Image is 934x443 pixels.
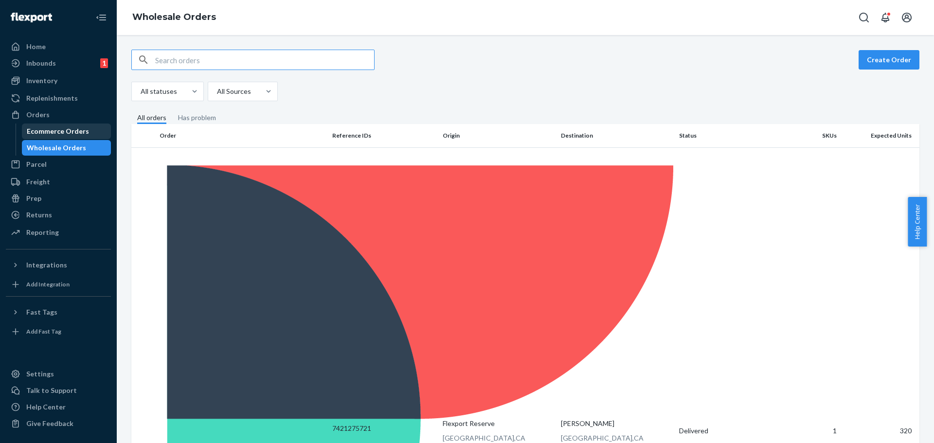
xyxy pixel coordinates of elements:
[26,307,57,317] div: Fast Tags
[26,76,57,86] div: Inventory
[679,426,782,436] div: Delivered
[26,419,73,428] div: Give Feedback
[132,12,216,22] a: Wholesale Orders
[443,433,553,443] p: [GEOGRAPHIC_DATA] , CA
[6,39,111,54] a: Home
[26,159,47,169] div: Parcel
[328,124,439,147] th: Reference IDs
[26,260,67,270] div: Integrations
[22,124,111,139] a: Ecommerce Orders
[26,210,52,220] div: Returns
[26,386,77,395] div: Talk to Support
[6,225,111,240] a: Reporting
[6,90,111,106] a: Replenishments
[91,8,111,27] button: Close Navigation
[22,140,111,156] a: Wholesale Orders
[26,42,46,52] div: Home
[675,124,786,147] th: Status
[26,327,61,336] div: Add Fast Tag
[6,277,111,292] a: Add Integration
[6,73,111,89] a: Inventory
[137,113,166,124] div: All orders
[841,124,919,147] th: Expected Units
[854,8,874,27] button: Open Search Box
[26,110,50,120] div: Orders
[155,50,374,70] input: Search orders
[178,113,216,123] div: Has problem
[908,197,927,247] button: Help Center
[125,3,224,32] ol: breadcrumbs
[6,191,111,206] a: Prep
[26,228,59,237] div: Reporting
[6,107,111,123] a: Orders
[26,369,54,379] div: Settings
[156,124,328,147] th: Order
[6,207,111,223] a: Returns
[332,424,435,433] p: 7421275721
[561,433,671,443] p: [GEOGRAPHIC_DATA] , CA
[26,194,41,203] div: Prep
[26,402,66,412] div: Help Center
[439,124,557,147] th: Origin
[786,124,841,147] th: SKUs
[6,304,111,320] button: Fast Tags
[26,280,70,288] div: Add Integration
[26,93,78,103] div: Replenishments
[11,13,52,22] img: Flexport logo
[27,143,86,153] div: Wholesale Orders
[6,383,111,398] a: Talk to Support
[443,419,553,428] p: Flexport Reserve
[859,50,919,70] button: Create Order
[557,124,675,147] th: Destination
[26,177,50,187] div: Freight
[6,324,111,339] a: Add Fast Tag
[6,366,111,382] a: Settings
[6,416,111,431] button: Give Feedback
[26,58,56,68] div: Inbounds
[6,55,111,71] a: Inbounds1
[6,399,111,415] a: Help Center
[100,58,108,68] div: 1
[561,419,671,428] p: [PERSON_NAME]
[897,8,916,27] button: Open account menu
[6,157,111,172] a: Parcel
[27,126,89,136] div: Ecommerce Orders
[216,87,217,96] input: All Sources
[140,87,141,96] input: All statuses
[876,8,895,27] button: Open notifications
[6,257,111,273] button: Integrations
[6,174,111,190] a: Freight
